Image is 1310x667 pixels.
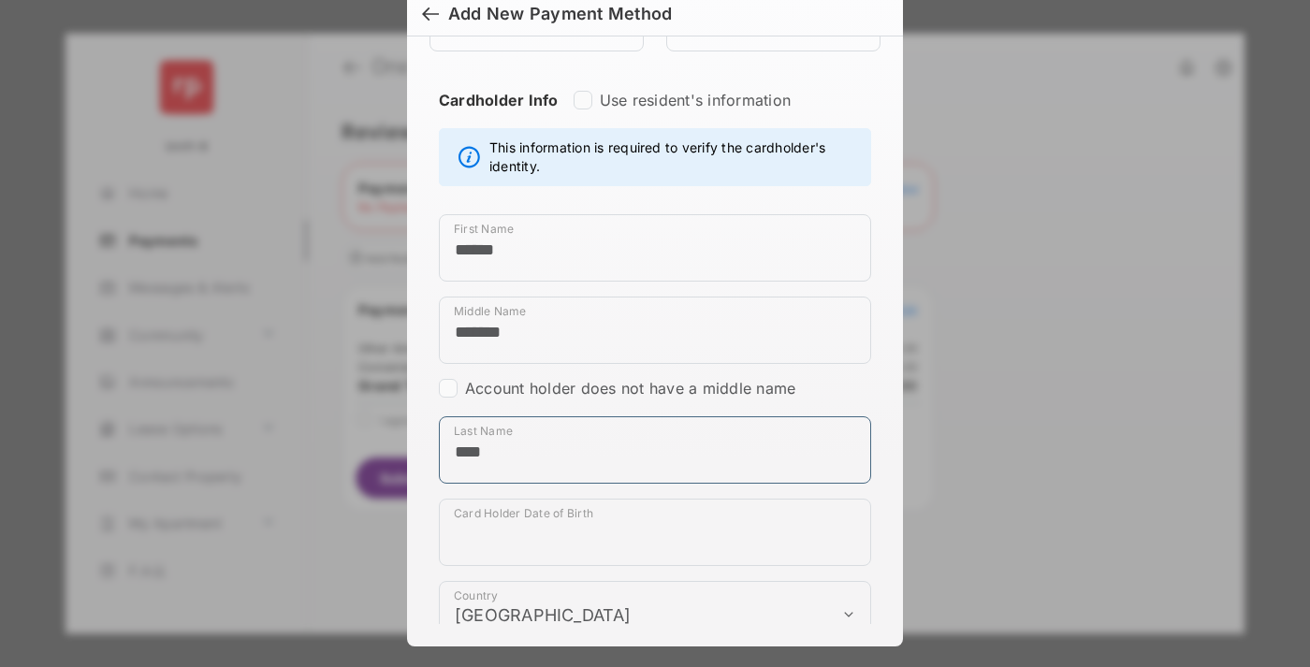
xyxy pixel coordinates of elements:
div: Add New Payment Method [448,4,672,24]
label: Account holder does not have a middle name [465,379,795,398]
div: payment_method_screening[postal_addresses][country] [439,581,871,648]
strong: Cardholder Info [439,91,559,143]
span: This information is required to verify the cardholder's identity. [489,138,861,176]
label: Use resident's information [600,91,791,109]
